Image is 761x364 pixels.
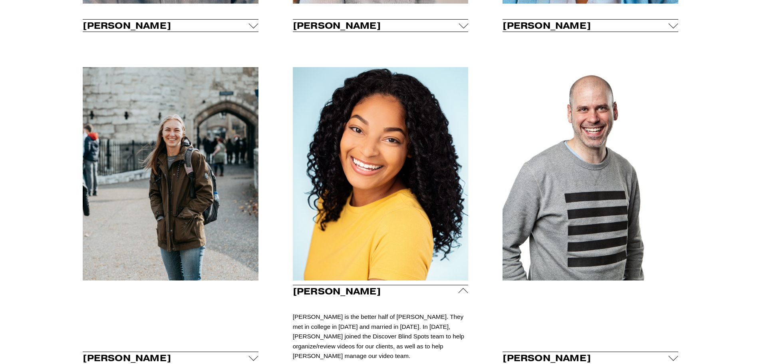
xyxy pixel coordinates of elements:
[503,20,668,31] span: [PERSON_NAME]
[83,352,258,364] button: [PERSON_NAME]
[293,312,468,361] p: [PERSON_NAME] is the better half of [PERSON_NAME]. They met in college in [DATE] and married in [...
[293,286,459,297] span: [PERSON_NAME]
[293,285,468,297] button: [PERSON_NAME]
[503,20,678,32] button: [PERSON_NAME]
[293,20,468,32] button: [PERSON_NAME]
[293,20,459,31] span: [PERSON_NAME]
[83,352,248,364] span: [PERSON_NAME]
[503,352,668,364] span: [PERSON_NAME]
[503,352,678,364] button: [PERSON_NAME]
[83,20,258,32] button: [PERSON_NAME]
[83,20,248,31] span: [PERSON_NAME]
